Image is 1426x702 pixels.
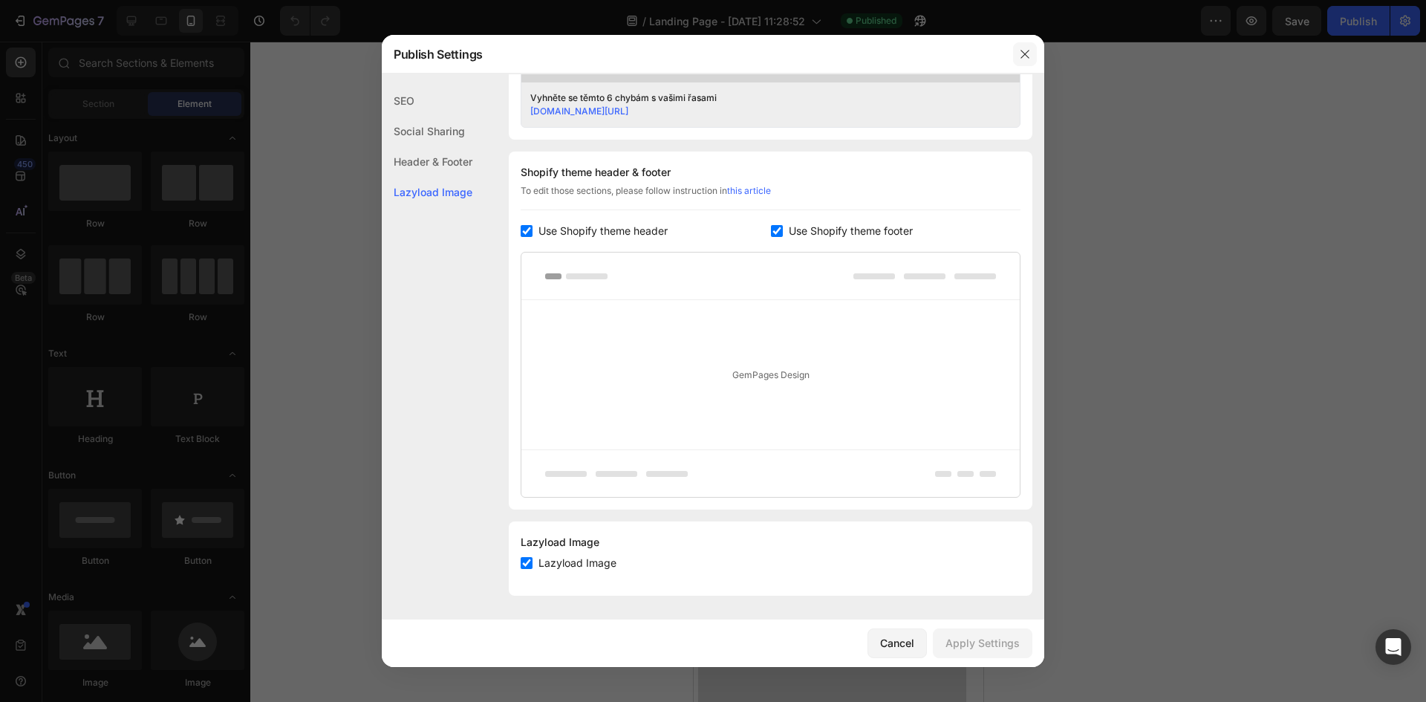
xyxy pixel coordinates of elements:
[880,635,914,651] div: Cancel
[521,163,1020,181] div: Shopify theme header & footer
[933,628,1032,658] button: Apply Settings
[789,222,913,240] span: Use Shopify theme footer
[521,184,1020,210] div: To edit those sections, please follow instruction in
[382,85,472,116] div: SEO
[1,385,288,422] p: Řasy se vám s věkem ztenčují a zkracují? Vypadají vaše oči unaveněji a bez života?
[867,628,927,658] button: Cancel
[382,35,1006,74] div: Publish Settings
[538,222,668,240] span: Use Shopify theme header
[945,635,1020,651] div: Apply Settings
[4,442,286,504] h2: Vyhněte se těmto 6 chybám s vašimi řasami
[18,552,259,614] p: Řasenka se obvykle uchovává maximálně 3 až 6 měsíců. Ujistěte se, že svou řasenku pravidelně vymě...
[521,300,1020,449] div: GemPages Design
[79,7,175,22] span: iPhone 13 Pro ( 390 px)
[727,185,771,196] a: this article
[15,325,275,377] strong: Ztrácíte své řasy a dělá vás to nespokojenou?
[382,146,472,177] div: Header & Footer
[538,554,616,572] span: Lazyload Image
[521,533,1020,551] div: Lazyload Image
[382,177,472,207] div: Lazyload Image
[530,105,628,117] a: [DOMAIN_NAME][URL]
[18,525,259,543] p: 1. VYHNĚTE SE používání prošlé řasenky
[530,91,988,105] div: Vyhněte se těmto 6 chybám s vašimi řasami
[382,116,472,146] div: Social Sharing
[1375,629,1411,665] div: Open Intercom Messenger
